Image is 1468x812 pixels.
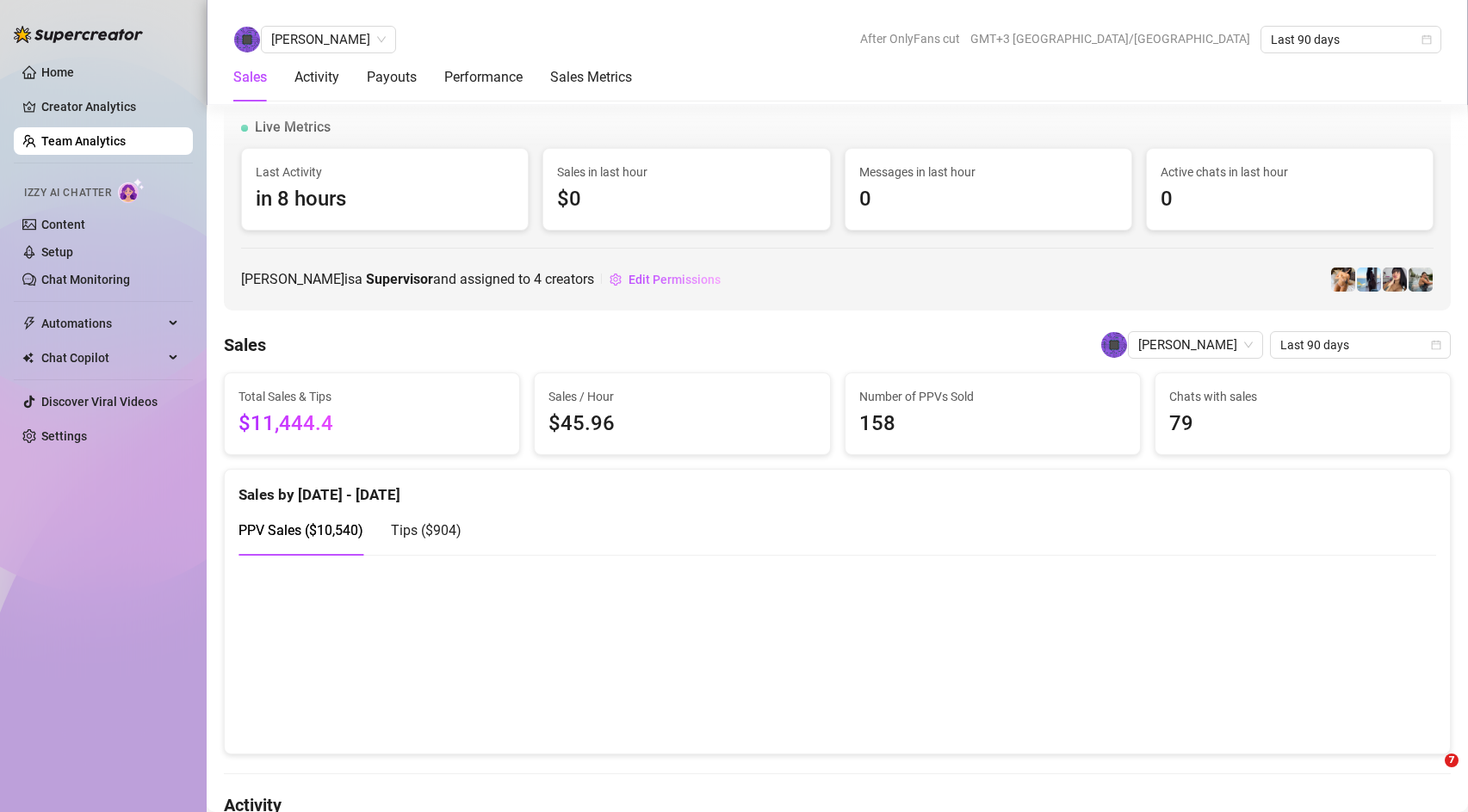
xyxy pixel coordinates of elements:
[859,387,1126,406] span: Number of PPVs Sold
[1101,332,1127,358] img: Ran Zlatkin
[1357,268,1381,292] img: Shalva_ruso_vip
[366,271,433,287] b: Supervisor
[224,333,266,357] h4: Sales
[1409,268,1433,292] img: SivanSecret
[271,27,386,52] span: Ran Zlatkin
[970,26,1250,52] span: GMT+3 [GEOGRAPHIC_DATA]/[GEOGRAPHIC_DATA]
[1161,163,1419,181] span: Active chats in last hour
[22,317,36,330] span: thunderbolt
[1383,268,1407,292] img: Babydanix
[1409,754,1451,795] iframe: Intercom live chat
[255,117,331,138] span: Live Metrics
[41,344,164,372] span: Chat Copilot
[1271,27,1431,52] span: Last 90 days
[860,26,960,52] span: After OnlyFans cut
[557,163,815,181] span: Sales in last hour
[41,93,179,120] a: Creator Analytics
[41,273,130,286] a: Chat Monitoring
[1422,34,1432,45] span: calendar
[238,470,1436,507] div: Sales by [DATE] - [DATE]
[1280,332,1440,358] span: Last 90 days
[41,429,87,443] a: Settings
[22,352,34,364] img: Chat Copilot
[41,310,164,337] span: Automations
[41,245,73,259] a: Setup
[629,273,721,286] span: Edit Permissions
[14,26,143,43] img: logo-BBDzfeDw.svg
[391,522,461,538] span: Tips ( $904 )
[238,522,363,538] span: PPV Sales ( $10,540 )
[238,387,505,406] span: Total Sales & Tips
[1169,387,1436,406] span: Chats with sales
[859,408,1126,440] span: 158
[256,163,514,181] span: Last Activity
[1138,332,1253,358] span: Ran Zlatkin
[610,274,622,286] span: setting
[238,408,505,440] span: $11,444.4
[609,266,722,293] button: Edit Permissions
[294,67,339,88] div: Activity
[41,218,85,231] a: Content
[1161,183,1419,216] span: 0
[548,408,815,440] span: $45.96
[41,134,126,148] a: Team Analytics
[24,185,111,201] span: Izzy AI Chatter
[548,387,815,406] span: Sales / Hour
[367,67,417,88] div: Payouts
[1445,754,1459,767] span: 7
[557,183,815,216] span: $0
[1169,408,1436,440] span: 79
[241,268,594,290] span: [PERSON_NAME] is a and assigned to creators
[41,395,158,409] a: Discover Viral Videos
[550,67,632,88] div: Sales Metrics
[118,178,145,203] img: AI Chatter
[233,67,267,88] div: Sales
[859,183,1118,216] span: 0
[1431,340,1441,350] span: calendar
[41,65,74,79] a: Home
[534,271,542,287] span: 4
[234,27,260,52] img: Ran Zlatkin
[859,163,1118,181] span: Messages in last hour
[256,183,514,216] span: in 8 hours
[444,67,523,88] div: Performance
[1331,268,1355,292] img: Shalva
